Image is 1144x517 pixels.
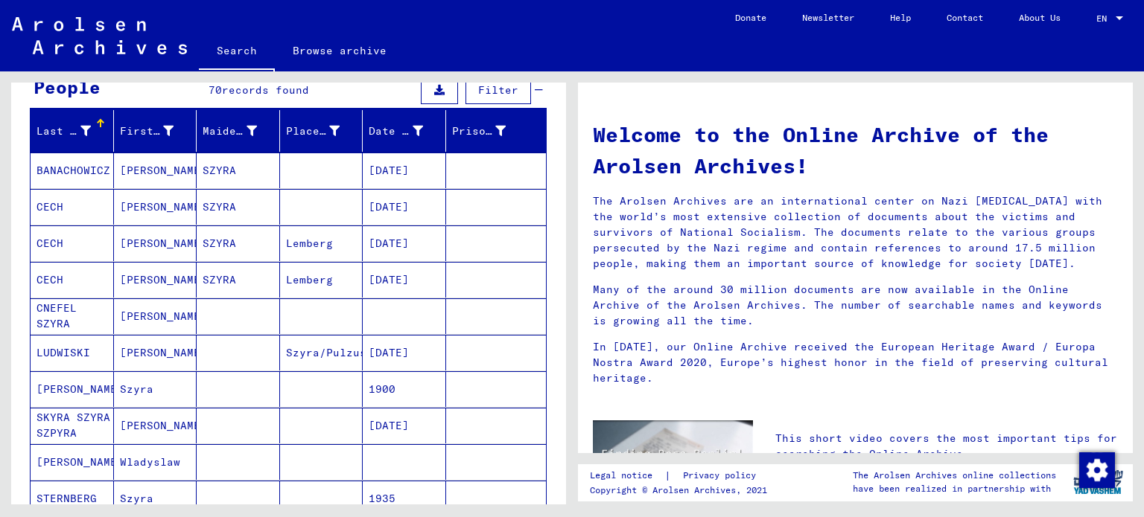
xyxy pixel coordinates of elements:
p: In [DATE], our Online Archive received the European Heritage Award / Europa Nostra Award 2020, Eu... [593,339,1118,386]
img: yv_logo.png [1070,463,1126,501]
mat-cell: [PERSON_NAME] [114,189,197,225]
div: Date of Birth [369,123,423,139]
mat-cell: LUDWISKI [31,335,114,370]
div: First Name [120,123,174,139]
a: Privacy policy [671,468,774,484]
mat-cell: SZYRA [197,152,280,188]
mat-cell: SZYRA [197,225,280,261]
mat-cell: [DATE] [363,152,446,188]
mat-cell: BANACHOWICZ [31,152,114,188]
div: Place of Birth [286,119,363,143]
mat-header-cell: Last Name [31,110,114,152]
a: Legal notice [590,468,664,484]
a: Search [199,33,275,71]
mat-cell: Lemberg [280,225,363,261]
span: Filter [478,83,518,97]
mat-header-cell: Prisoner # [446,110,547,152]
p: This short video covers the most important tips for searching the Online Archive. [775,431,1118,462]
mat-header-cell: Date of Birth [363,110,446,152]
mat-cell: Szyra/Pulzusk [280,335,363,370]
mat-header-cell: Place of Birth [280,110,363,152]
p: Many of the around 30 million documents are now available in the Online Archive of the Arolsen Ar... [593,282,1118,329]
mat-header-cell: Maiden Name [197,110,280,152]
span: EN [1096,13,1113,24]
mat-cell: STERNBERG [31,481,114,516]
mat-cell: [PERSON_NAME] [114,152,197,188]
mat-cell: [PERSON_NAME] [114,408,197,443]
mat-header-cell: First Name [114,110,197,152]
img: video.jpg [593,420,753,507]
h1: Welcome to the Online Archive of the Arolsen Archives! [593,119,1118,182]
div: Prisoner # [452,123,506,139]
div: Maiden Name [203,123,257,139]
mat-cell: [PERSON_NAME] [114,225,197,261]
div: Prisoner # [452,119,529,143]
span: 70 [209,83,222,97]
mat-cell: [DATE] [363,335,446,370]
p: Copyright © Arolsen Archives, 2021 [590,484,774,497]
mat-cell: [DATE] [363,262,446,298]
p: have been realized in partnership with [853,482,1056,495]
mat-cell: CECH [31,225,114,261]
mat-cell: [PERSON_NAME] [31,444,114,480]
mat-cell: SZYRA [197,262,280,298]
div: Last Name [36,123,91,139]
div: Maiden Name [203,119,279,143]
div: People [34,74,101,100]
div: Date of Birth [369,119,445,143]
mat-cell: 1935 [363,481,446,516]
mat-cell: [PERSON_NAME] [114,298,197,334]
mat-cell: CNEFEL SZYRA [31,298,114,334]
mat-cell: [DATE] [363,225,446,261]
div: First Name [120,119,197,143]
button: Filter [465,76,531,104]
mat-cell: [DATE] [363,408,446,443]
mat-cell: Wladyslaw [114,444,197,480]
a: Browse archive [275,33,404,68]
mat-cell: SKYRA SZYRA SZPYRA [31,408,114,443]
mat-cell: CECH [31,262,114,298]
mat-cell: CECH [31,189,114,225]
mat-cell: [PERSON_NAME] [31,371,114,407]
mat-cell: 1900 [363,371,446,407]
div: Last Name [36,119,113,143]
mat-cell: Szyra [114,371,197,407]
mat-cell: Szyra [114,481,197,516]
p: The Arolsen Archives online collections [853,469,1056,482]
div: Place of Birth [286,123,340,139]
mat-cell: SZYRA [197,189,280,225]
span: records found [222,83,309,97]
mat-cell: [DATE] [363,189,446,225]
mat-cell: Lemberg [280,262,363,298]
img: Change consent [1079,452,1115,488]
div: | [590,468,774,484]
mat-cell: [PERSON_NAME] [114,335,197,370]
p: The Arolsen Archives are an international center on Nazi [MEDICAL_DATA] with the world’s most ext... [593,193,1118,272]
img: Arolsen_neg.svg [12,17,187,54]
mat-cell: [PERSON_NAME] [114,262,197,298]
